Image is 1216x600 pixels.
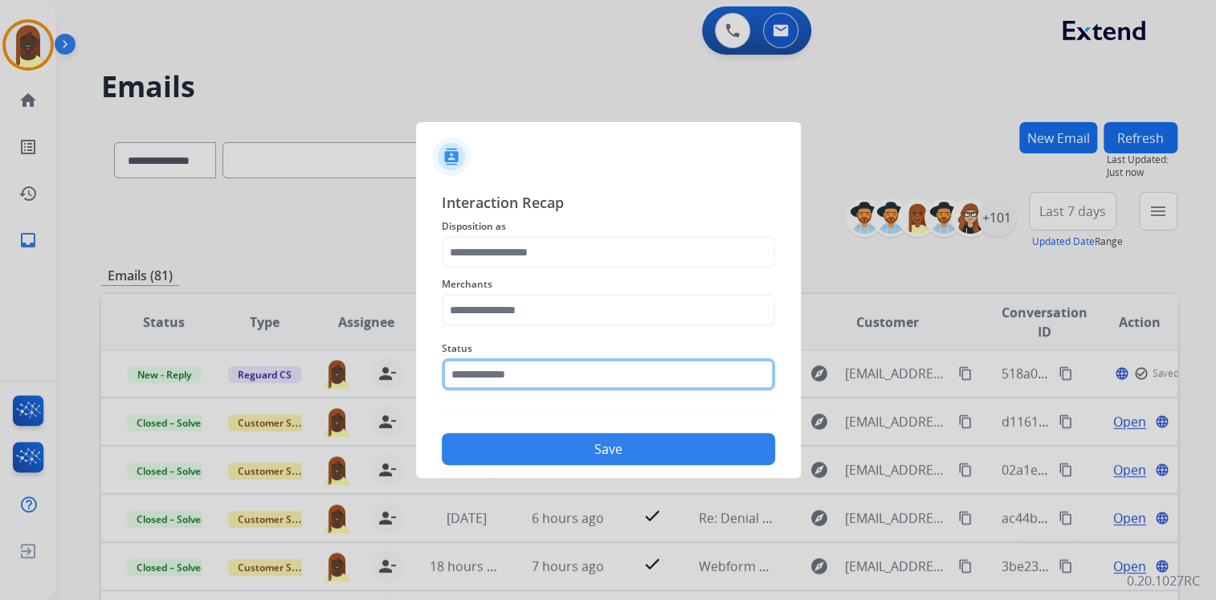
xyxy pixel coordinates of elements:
[442,433,775,465] button: Save
[442,339,775,358] span: Status
[442,275,775,294] span: Merchants
[1127,571,1200,590] p: 0.20.1027RC
[442,217,775,236] span: Disposition as
[432,137,471,176] img: contactIcon
[442,410,775,410] img: contact-recap-line.svg
[442,191,775,217] span: Interaction Recap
